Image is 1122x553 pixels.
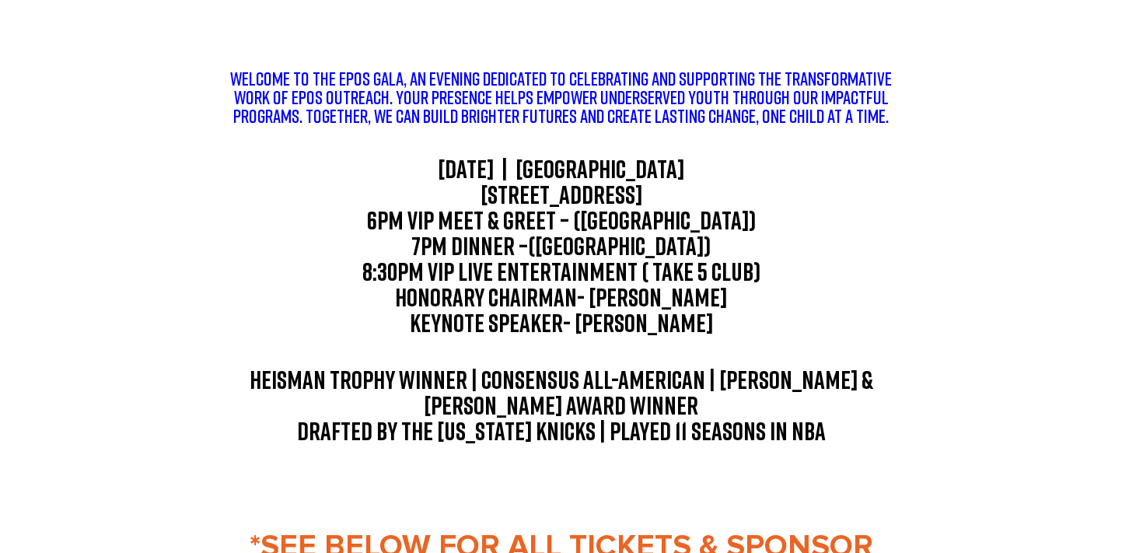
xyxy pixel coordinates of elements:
[230,66,892,128] span: Welcome to the Epos Gala, an evening dedicated to celebrating and supporting the transformative w...
[362,254,760,289] strong: 8:30pm VIP Live Entertainment ( Take 5 Club)
[297,414,826,449] strong: Drafted by the [US_STATE] Knicks | Played 11 Seasons in NBA
[411,229,528,264] strong: 7pm Dinner –
[395,280,727,315] strong: Honorary Chairman- [PERSON_NAME]
[410,306,713,341] strong: Keynote Speaker- [PERSON_NAME]
[528,229,711,264] strong: ([GEOGRAPHIC_DATA])
[367,203,756,238] strong: 6pm VIP Meet & Greet – ([GEOGRAPHIC_DATA])
[250,362,873,423] strong: Heisman Trophy Winner | Consensus All-American | [PERSON_NAME] & [PERSON_NAME] Award Winner
[481,177,642,212] strong: [STREET_ADDRESS]
[438,152,684,187] strong: [DATE] | [GEOGRAPHIC_DATA]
